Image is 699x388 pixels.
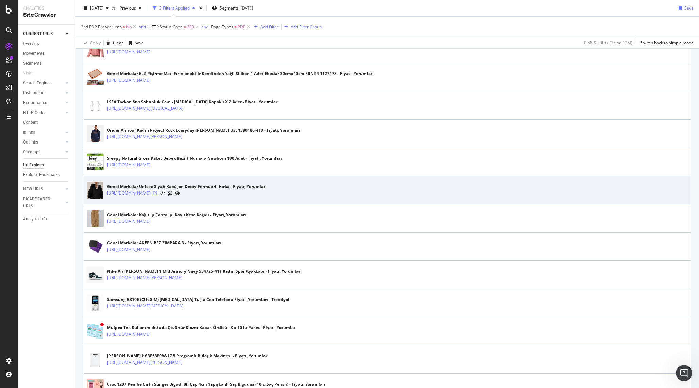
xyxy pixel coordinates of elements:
[23,196,64,210] a: DISAPPEARED URLS
[87,290,104,316] img: main image
[23,216,70,223] a: Analysis Info
[126,22,132,32] span: No
[638,37,694,48] button: Switch back to Simple mode
[209,3,256,14] button: Segments[DATE]
[282,23,322,31] button: Add Filter Group
[23,40,39,47] div: Overview
[291,24,322,30] div: Add Filter Group
[641,40,694,46] div: Switch back to Simple mode
[23,109,46,116] div: HTTP Codes
[107,381,325,387] div: Croc 1207 Pembe Cırtlı Sünger Bigudi 8li Çap 4cm Yapışkanlı Saç Bigudisi (10lu Saç Pensli) - Fiya...
[123,24,125,30] span: =
[23,171,70,179] a: Explorer Bookmarks
[107,331,150,338] a: [URL][DOMAIN_NAME]
[117,5,136,11] span: Previous
[107,246,150,253] a: [URL][DOMAIN_NAME]
[107,218,150,225] a: [URL][DOMAIN_NAME]
[107,49,150,55] a: [URL][DOMAIN_NAME]
[23,186,64,193] a: NEW URLS
[107,297,289,303] div: Samsung B310E (Çift SIM) [MEDICAL_DATA] Tuşlu Cep Telefonu Fiyatı, Yorumları - Trendyol
[107,190,150,197] a: [URL][DOMAIN_NAME]
[23,171,60,179] div: Explorer Bookmarks
[23,149,64,156] a: Sitemaps
[251,23,278,31] button: Add Filter
[87,262,104,288] img: main image
[153,191,157,195] a: Visit Online Page
[168,190,172,197] a: AI Url Details
[187,22,194,32] span: 200
[139,24,146,30] div: and
[201,24,208,30] div: and
[23,139,64,146] a: Outlinks
[135,40,144,46] div: Save
[23,60,41,67] div: Segments
[107,274,182,281] a: [URL][DOMAIN_NAME][PERSON_NAME]
[107,184,267,190] div: Genel Markalar Unisex Siyah Kapüşon Detay Fermuarlı Hırka - Fiyatı, Yorumları
[23,162,70,169] a: Url Explorer
[87,93,104,118] img: main image
[81,37,101,48] button: Apply
[23,60,70,67] a: Segments
[87,149,104,175] img: main image
[87,178,104,203] img: main image
[107,127,300,133] div: Under Armour Kadın Project Rock Everyday [PERSON_NAME] Üst 1380186-410 - Fiyatı, Yorumları
[104,37,123,48] button: Clear
[220,5,239,11] span: Segments
[90,5,103,11] span: 2025 Aug. 10th
[23,149,40,156] div: Sitemaps
[81,3,112,14] button: [DATE]
[23,99,47,106] div: Performance
[150,3,198,14] button: 3 Filters Applied
[107,268,302,274] div: Nike Air [PERSON_NAME] 1 Mid Armory Navy 554725-411 Kadın Spor Ayakkabı - Fiyatı, Yorumları
[107,77,150,84] a: [URL][DOMAIN_NAME]
[87,347,104,372] img: main image
[241,5,253,11] div: [DATE]
[126,37,144,48] button: Save
[198,5,204,12] div: times
[23,80,51,87] div: Search Engines
[184,24,186,30] span: =
[23,186,43,193] div: NEW URLS
[113,40,123,46] div: Clear
[23,162,44,169] div: Url Explorer
[112,5,117,11] span: vs
[260,24,278,30] div: Add Filter
[23,50,70,57] a: Movements
[23,109,64,116] a: HTTP Codes
[107,155,282,162] div: Sleepy Natural Gross Paket Bebek Bezi 1 Numara Newborn 100 Adet - Fiyatı, Yorumları
[87,36,104,62] img: main image
[160,191,165,196] button: View HTML Source
[23,70,40,77] a: Visits
[23,40,70,47] a: Overview
[234,24,237,30] span: =
[23,30,53,37] div: CURRENT URLS
[584,40,632,46] div: 0.58 % URLs ( 72K on 12M )
[117,3,144,14] button: Previous
[87,65,104,90] img: main image
[23,216,47,223] div: Analysis Info
[175,190,180,197] a: URL Inspection
[23,89,64,97] a: Distribution
[23,99,64,106] a: Performance
[23,70,33,77] div: Visits
[684,5,694,11] div: Save
[23,50,45,57] div: Movements
[23,5,70,11] div: Analytics
[23,196,57,210] div: DISAPPEARED URLS
[107,240,221,246] div: Genel Markalar AKFEN BEZ ZIMPARA 3 - Fiyatı, Yorumları
[87,319,104,344] img: main image
[107,325,297,331] div: Mulpex Tek Kullanımlık Suda Çözünür Klozet Kapak Örtüsü - 3 x 10 lu Paket - Fiyatı, Yorumları
[149,24,183,30] span: HTTP Status Code
[238,22,245,32] span: PDP
[211,24,233,30] span: Page-Types
[23,30,64,37] a: CURRENT URLS
[23,129,64,136] a: Inlinks
[23,129,35,136] div: Inlinks
[107,71,374,77] div: Genel Markalar ELZ Pişirme Matı Fırınlanabilir Kendinden Yağlı Silikon 1 Adet Ebatlar 30cmx40cm F...
[159,5,190,11] div: 3 Filters Applied
[90,40,101,46] div: Apply
[107,353,269,359] div: [PERSON_NAME] Hf 3E53E0W-17 5 Programlı Bulaşık Makinesi - Fiyatı, Yorumları
[23,139,38,146] div: Outlinks
[201,23,208,30] button: and
[23,119,70,126] a: Content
